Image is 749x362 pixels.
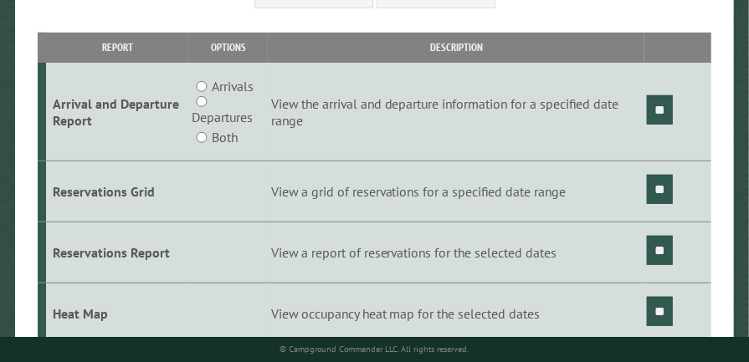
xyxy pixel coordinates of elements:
[189,33,268,62] th: Options
[46,33,189,62] th: Report
[192,107,253,127] label: Departures
[46,63,189,161] td: Arrival and Departure Report
[46,161,189,222] td: Reservations Grid
[212,127,238,147] label: Both
[268,161,644,222] td: View a grid of reservations for a specified date range
[268,283,644,344] td: View occupancy heat map for the selected dates
[46,222,189,283] td: Reservations Report
[280,344,469,354] small: © Campground Commander LLC. All rights reserved.
[268,63,644,161] td: View the arrival and departure information for a specified date range
[268,33,644,62] th: Description
[212,76,254,96] label: Arrivals
[268,222,644,283] td: View a report of reservations for the selected dates
[46,283,189,344] td: Heat Map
